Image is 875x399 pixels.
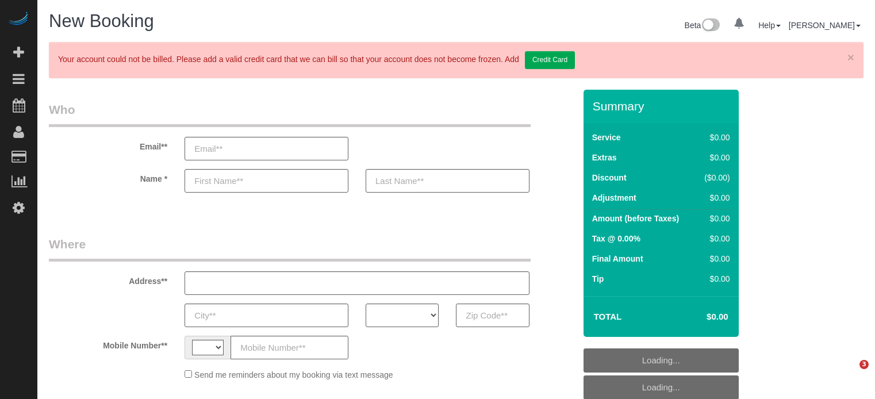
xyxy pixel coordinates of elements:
img: Automaid Logo [7,11,30,28]
span: New Booking [49,11,154,31]
strong: Total [594,312,622,321]
input: Zip Code** [456,304,529,327]
span: Your account could not be billed. Please add a valid credit card that we can bill so that your ac... [58,55,575,64]
label: Discount [592,172,627,183]
legend: Where [49,236,531,262]
div: $0.00 [700,273,730,285]
a: [PERSON_NAME] [789,21,861,30]
a: × [847,51,854,63]
a: Help [758,21,781,30]
h3: Summary [593,99,733,113]
span: Send me reminders about my booking via text message [194,370,393,379]
input: Last Name** [366,169,529,193]
h4: $0.00 [672,312,728,322]
legend: Who [49,101,531,127]
a: Credit Card [525,51,575,69]
div: $0.00 [700,152,730,163]
div: $0.00 [700,233,730,244]
label: Mobile Number** [40,336,176,351]
img: New interface [701,18,720,33]
label: Tip [592,273,604,285]
div: $0.00 [700,192,730,204]
div: $0.00 [700,213,730,224]
label: Final Amount [592,253,643,264]
input: Mobile Number** [231,336,348,359]
div: ($0.00) [700,172,730,183]
iframe: Intercom live chat [836,360,864,388]
label: Name * [40,169,176,185]
div: $0.00 [700,132,730,143]
label: Amount (before Taxes) [592,213,679,224]
label: Adjustment [592,192,636,204]
span: 3 [859,360,869,369]
label: Service [592,132,621,143]
label: Extras [592,152,617,163]
label: Tax @ 0.00% [592,233,640,244]
a: Beta [685,21,720,30]
input: First Name** [185,169,348,193]
div: $0.00 [700,253,730,264]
